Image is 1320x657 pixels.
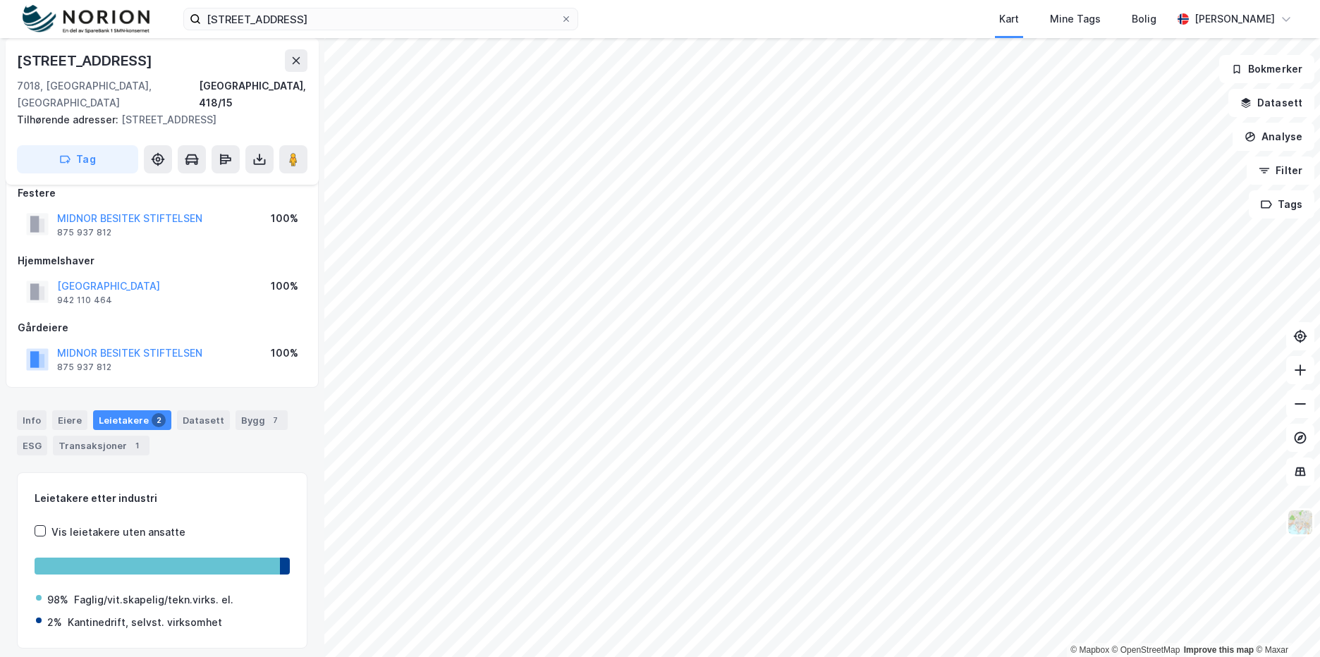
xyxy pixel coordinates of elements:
[17,49,155,72] div: [STREET_ADDRESS]
[1249,190,1314,219] button: Tags
[17,113,121,125] span: Tilhørende adresser:
[18,185,307,202] div: Festere
[53,436,149,455] div: Transaksjoner
[18,319,307,336] div: Gårdeiere
[271,345,298,362] div: 100%
[271,210,298,227] div: 100%
[52,410,87,430] div: Eiere
[1184,645,1254,655] a: Improve this map
[47,591,68,608] div: 98%
[74,591,233,608] div: Faglig/vit.skapelig/tekn.virks. el.
[57,362,111,373] div: 875 937 812
[130,438,144,453] div: 1
[236,410,288,430] div: Bygg
[47,614,62,631] div: 2%
[1132,11,1156,27] div: Bolig
[1228,89,1314,117] button: Datasett
[199,78,307,111] div: [GEOGRAPHIC_DATA], 418/15
[1219,55,1314,83] button: Bokmerker
[17,145,138,173] button: Tag
[93,410,171,430] div: Leietakere
[1194,11,1275,27] div: [PERSON_NAME]
[18,252,307,269] div: Hjemmelshaver
[57,295,112,306] div: 942 110 464
[271,278,298,295] div: 100%
[1233,123,1314,151] button: Analyse
[17,410,47,430] div: Info
[268,413,282,427] div: 7
[51,524,185,541] div: Vis leietakere uten ansatte
[1070,645,1109,655] a: Mapbox
[17,436,47,455] div: ESG
[23,5,149,34] img: norion-logo.80e7a08dc31c2e691866.png
[1247,156,1314,185] button: Filter
[152,413,166,427] div: 2
[201,8,561,30] input: Søk på adresse, matrikkel, gårdeiere, leietakere eller personer
[1287,509,1314,536] img: Z
[17,111,296,128] div: [STREET_ADDRESS]
[17,78,199,111] div: 7018, [GEOGRAPHIC_DATA], [GEOGRAPHIC_DATA]
[35,490,290,507] div: Leietakere etter industri
[1249,589,1320,657] div: Kontrollprogram for chat
[999,11,1019,27] div: Kart
[177,410,230,430] div: Datasett
[68,614,222,631] div: Kantinedrift, selvst. virksomhet
[57,227,111,238] div: 875 937 812
[1249,589,1320,657] iframe: Chat Widget
[1050,11,1101,27] div: Mine Tags
[1112,645,1180,655] a: OpenStreetMap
